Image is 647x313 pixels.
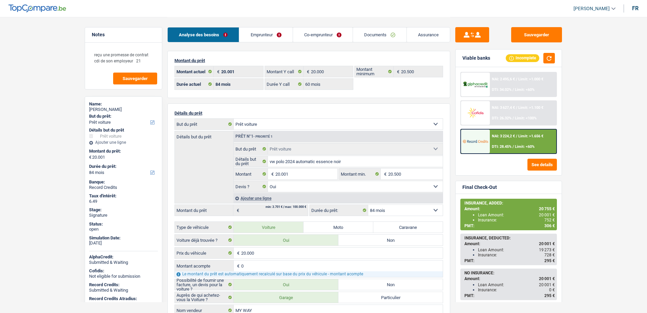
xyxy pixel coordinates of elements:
[539,213,555,217] span: 20 001 €
[513,87,514,92] span: /
[463,106,488,119] img: Cofidis
[175,271,443,277] div: Le montant du prêt est automatiquement recalculé sur base du prix du véhicule - montant acompte
[478,253,555,257] div: Insurance:
[89,149,156,154] label: Montant du prêt:
[464,271,555,275] div: NO INSURANCE:
[234,260,241,271] span: €
[175,205,233,216] label: Montant du prêt
[394,66,401,77] span: €
[175,279,234,290] label: Possibilité de fournir une facture, un devis pour la voiture ?
[175,131,233,139] label: Détails but du prêt
[304,66,311,77] span: €
[175,235,234,246] label: Voiture déjà trouvée ?
[539,241,555,246] span: 20 001 €
[265,66,304,77] label: Montant Y call
[113,73,157,84] button: Sauvegarder
[89,221,158,227] div: Status:
[539,282,555,287] span: 20 001 €
[89,155,91,160] span: €
[462,184,497,190] div: Final Check-Out
[513,116,514,120] span: /
[175,79,214,90] label: Durée actuel
[463,135,488,148] img: Record Credits
[293,27,353,42] a: Co-emprunteur
[89,227,158,232] div: open
[464,293,555,298] div: PMT:
[544,293,555,298] span: 295 €
[175,260,234,271] label: Montant acompte
[544,223,555,228] span: 306 €
[89,107,158,112] div: [PERSON_NAME]
[234,143,268,154] label: But du prêt
[89,274,158,279] div: Not eligible for submission
[89,260,158,265] div: Submitted & Waiting
[492,144,512,149] span: DTI: 28.45%
[89,101,158,107] div: Name:
[268,169,275,179] span: €
[549,288,555,292] span: 0 €
[632,5,639,12] div: fr
[8,4,66,13] img: TopCompare Logo
[373,222,443,233] label: Caravane
[89,301,158,307] div: Not submitted
[464,223,555,228] div: PMT:
[478,218,555,222] div: Insurance:
[338,292,443,303] label: Particulier
[515,87,535,92] span: Limit: <60%
[234,235,338,246] label: Oui
[89,185,158,190] div: Record Credits
[89,268,158,274] div: Cofidis:
[89,254,158,260] div: AlphaCredit:
[513,144,514,149] span: /
[518,134,543,138] span: Limit: >1.656 €
[492,105,515,110] span: NAI: 3 627,4 €
[234,292,338,303] label: Garage
[516,134,517,138] span: /
[89,193,158,199] div: Taux d'intérêt:
[464,276,555,281] div: Amount:
[518,105,543,110] span: Limit: >1.100 €
[234,248,241,258] span: €
[544,258,555,263] span: 295 €
[175,248,234,258] label: Prix du véhicule
[89,140,158,145] div: Ajouter une ligne
[464,207,555,211] div: Amount:
[516,77,517,81] span: /
[544,253,555,257] span: 728 €
[89,207,158,213] div: Stage:
[234,134,274,139] div: Prêt n°1
[89,128,158,133] div: Détails but du prêt
[175,292,234,303] label: Auprès de qui achetez-vous la Voiture ?
[234,222,304,233] label: Voiture
[214,66,221,77] span: €
[233,193,443,203] div: Ajouter une ligne
[89,179,158,185] div: Banque:
[175,222,234,233] label: Type de véhicule
[518,77,543,81] span: Limit: >1.000 €
[464,201,555,206] div: INSURANCE, ADDED:
[89,296,158,301] div: Record Credits Atradius:
[464,236,555,240] div: INSURANCE, DEDUCTED:
[492,87,512,92] span: DTI: 34.02%
[339,169,380,179] label: Montant min.
[89,240,158,246] div: [DATE]
[175,66,214,77] label: Montant actuel
[407,27,450,42] a: Assurance
[265,79,304,90] label: Durée Y call
[492,134,515,138] span: NAI: 3 224,2 €
[89,164,156,169] label: Durée du prêt:
[89,282,158,288] div: Record Credits:
[516,105,517,110] span: /
[233,205,241,216] span: €
[89,114,156,119] label: But du prêt:
[478,288,555,292] div: Insurance:
[381,169,388,179] span: €
[492,116,512,120] span: DTI: 26.32%
[515,144,535,149] span: Limit: <60%
[175,119,234,130] label: But du prêt
[506,54,539,62] div: Incomplete
[338,235,443,246] label: Non
[573,6,610,12] span: [PERSON_NAME]
[253,135,273,138] span: - Priorité 1
[539,248,555,252] span: 19 273 €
